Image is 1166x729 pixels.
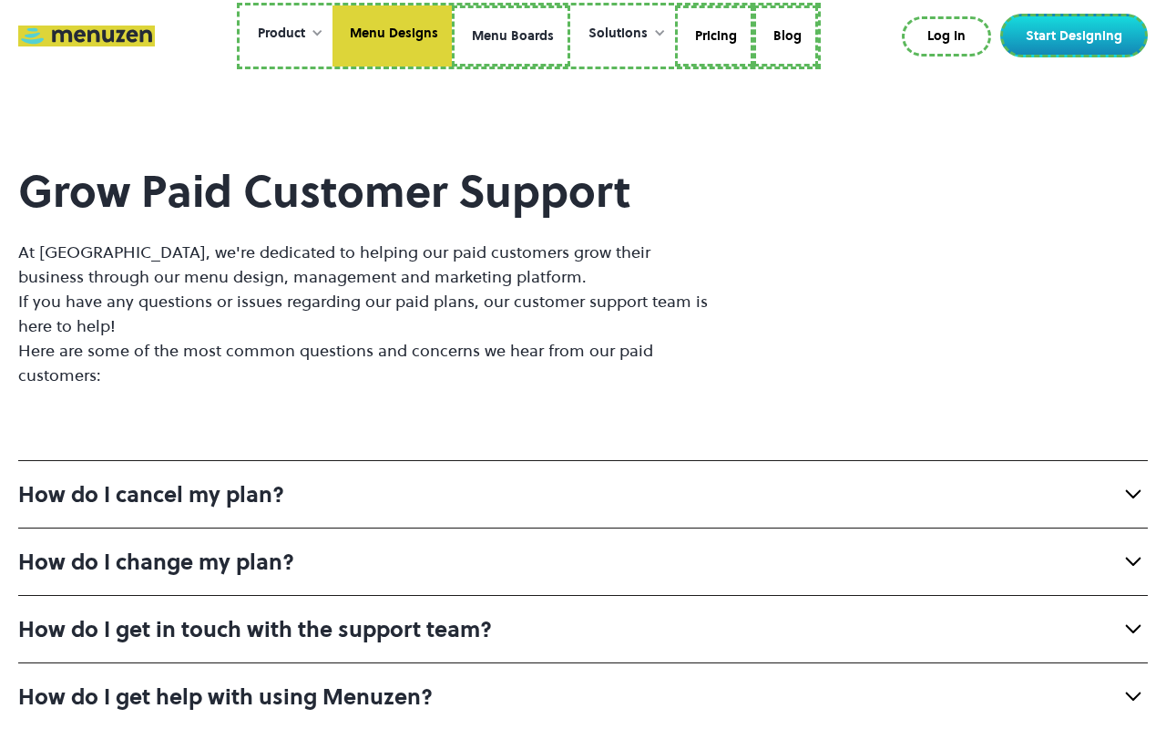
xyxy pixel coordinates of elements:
div: Product [258,24,305,44]
div: Solutions [588,24,648,44]
p: At [GEOGRAPHIC_DATA], we're dedicated to helping our paid customers grow their business through o... [18,240,718,387]
a: Start Designing [1000,14,1148,57]
div: How do I get in touch with the support team? [18,614,492,644]
div: How do I cancel my plan? [18,479,284,509]
h2: Grow Paid Customer Support [18,166,718,218]
a: Menu Designs [332,5,452,67]
a: Pricing [675,5,753,67]
div: Solutions [570,5,675,62]
div: How do I get help with using Menuzen? [18,682,433,712]
div: Product [240,5,332,62]
a: Log In [902,16,991,56]
a: Menu Boards [452,5,570,67]
a: Blog [753,5,818,67]
div: How do I change my plan? [18,547,294,577]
